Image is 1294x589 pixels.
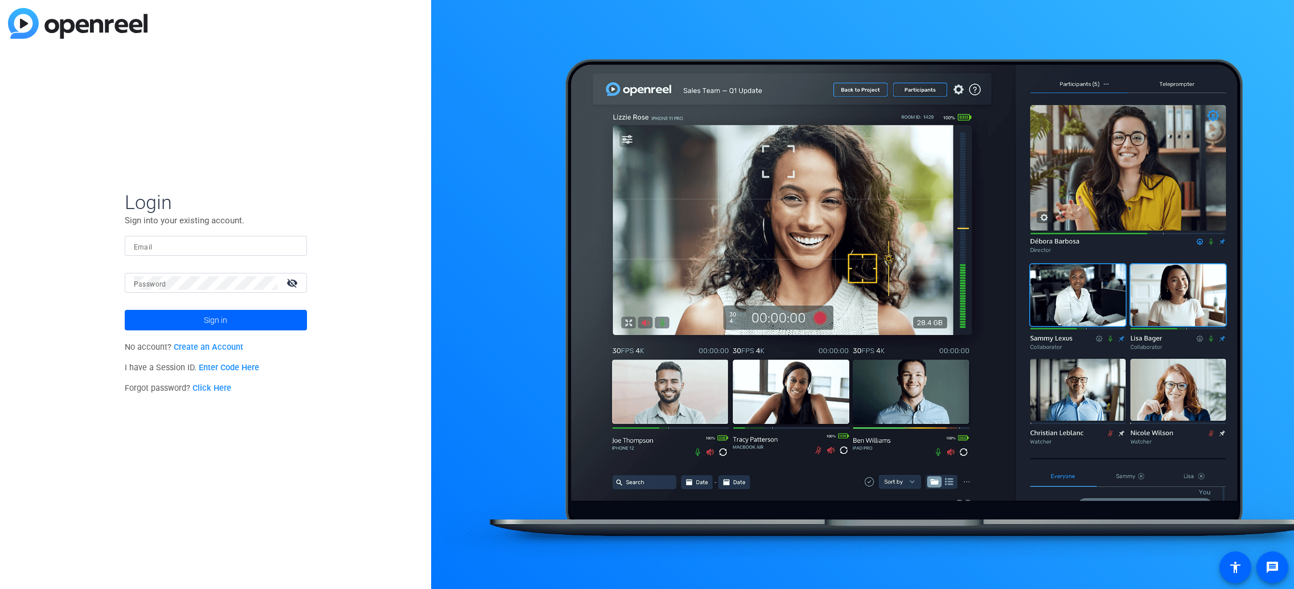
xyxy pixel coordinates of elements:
span: Login [125,190,307,214]
span: Forgot password? [125,383,232,393]
span: No account? [125,342,244,352]
mat-icon: message [1266,561,1279,574]
button: Sign in [125,310,307,330]
span: I have a Session ID. [125,363,260,373]
a: Create an Account [174,342,243,352]
img: blue-gradient.svg [8,8,148,39]
mat-label: Email [134,243,153,251]
a: Enter Code Here [199,363,259,373]
mat-icon: visibility_off [280,275,307,291]
a: Click Here [193,383,231,393]
input: Enter Email Address [134,239,298,253]
mat-label: Password [134,280,166,288]
p: Sign into your existing account. [125,214,307,227]
mat-icon: accessibility [1229,561,1242,574]
span: Sign in [204,306,227,334]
